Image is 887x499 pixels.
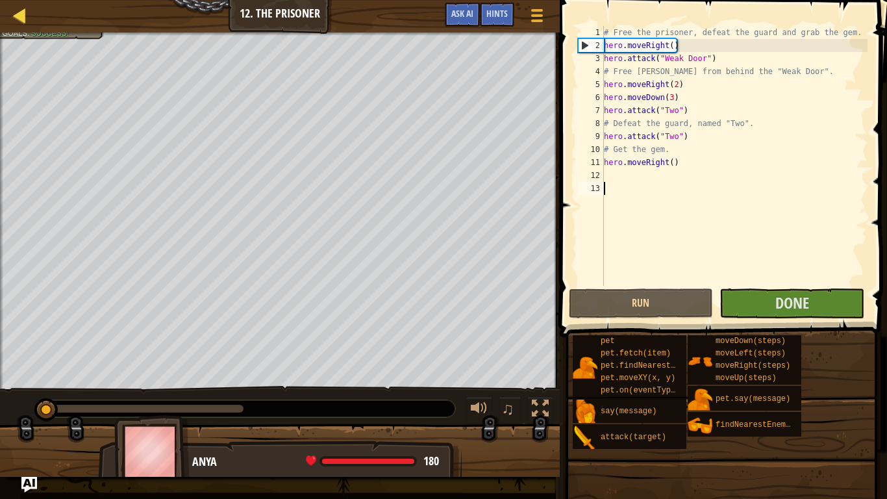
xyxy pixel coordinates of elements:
[601,433,666,442] span: attack(target)
[21,477,37,493] button: Ask AI
[578,78,604,91] div: 5
[688,387,712,412] img: portrait.png
[601,361,727,370] span: pet.findNearestByType(type)
[716,420,800,429] span: findNearestEnemy()
[451,7,473,19] span: Ask AI
[578,65,604,78] div: 4
[423,453,439,469] span: 180
[775,292,809,313] span: Done
[573,426,597,450] img: portrait.png
[499,397,521,424] button: ♫
[578,169,604,182] div: 12
[578,52,604,65] div: 3
[578,117,604,130] div: 8
[501,399,514,418] span: ♫
[688,349,712,374] img: portrait.png
[716,361,790,370] span: moveRight(steps)
[578,143,604,156] div: 10
[573,355,597,380] img: portrait.png
[569,288,714,318] button: Run
[716,374,777,383] span: moveUp(steps)
[716,337,786,346] span: moveDown(steps)
[688,413,712,438] img: portrait.png
[527,397,553,424] button: Toggle fullscreen
[192,454,449,470] div: Anya
[466,397,492,424] button: Adjust volume
[601,349,671,358] span: pet.fetch(item)
[601,374,675,383] span: pet.moveXY(x, y)
[114,415,190,487] img: thang_avatar_frame.png
[573,400,597,424] img: portrait.png
[719,288,864,318] button: Done
[578,91,604,104] div: 6
[578,156,604,169] div: 11
[716,349,786,358] span: moveLeft(steps)
[601,337,615,346] span: pet
[445,3,480,27] button: Ask AI
[306,455,439,467] div: health: 180 / 180
[578,26,604,39] div: 1
[578,182,604,195] div: 13
[601,386,722,395] span: pet.on(eventType, handler)
[579,39,604,52] div: 2
[578,130,604,143] div: 9
[521,3,553,33] button: Show game menu
[486,7,508,19] span: Hints
[716,394,790,403] span: pet.say(message)
[601,407,656,416] span: say(message)
[578,104,604,117] div: 7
